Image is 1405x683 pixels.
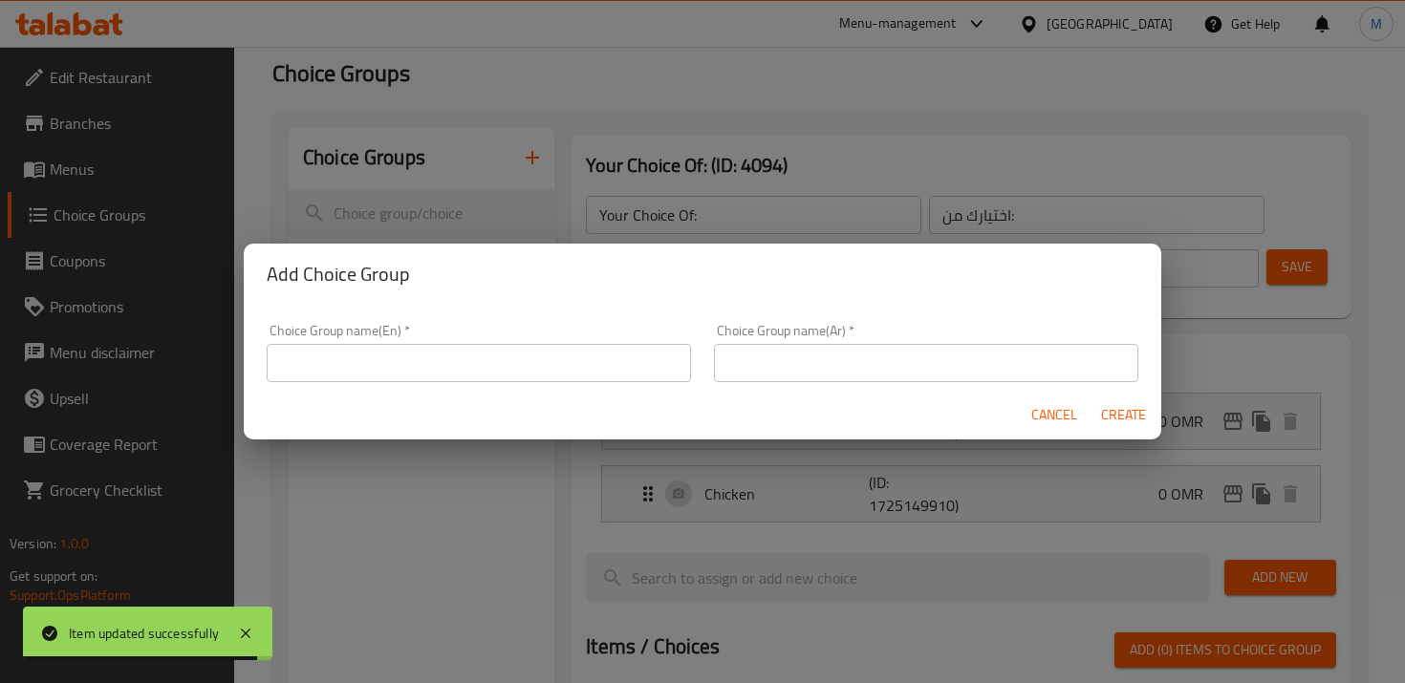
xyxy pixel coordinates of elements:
[714,344,1138,382] input: Please enter Choice Group name(ar)
[1031,403,1077,427] span: Cancel
[267,344,691,382] input: Please enter Choice Group name(en)
[1092,397,1154,433] button: Create
[69,623,219,644] div: Item updated successfully
[1024,397,1085,433] button: Cancel
[267,259,1138,289] h2: Add Choice Group
[1100,403,1146,427] span: Create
